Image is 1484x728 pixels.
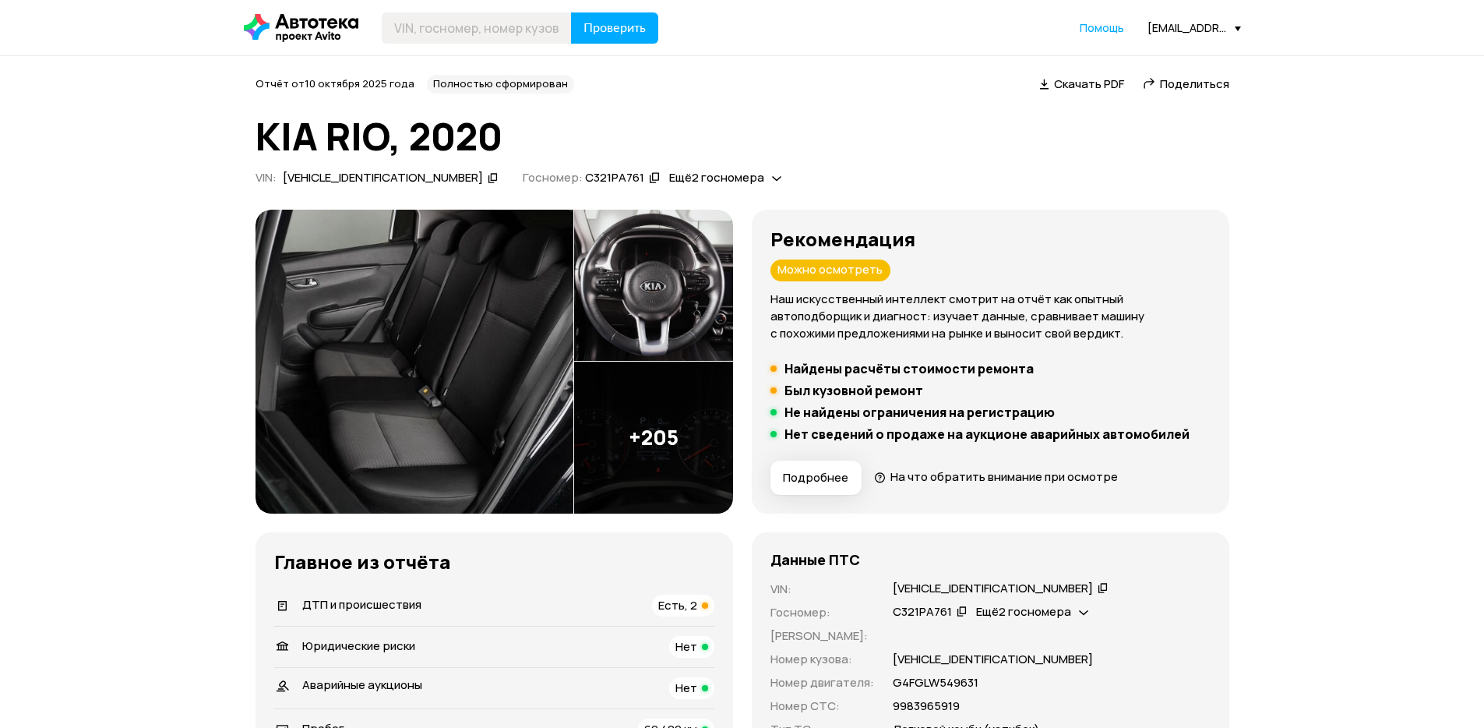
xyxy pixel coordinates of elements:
span: Отчёт от 10 октября 2025 года [256,76,414,90]
p: Номер кузова : [770,651,874,668]
a: Помощь [1080,20,1124,36]
h4: Данные ПТС [770,551,860,568]
p: Номер двигателя : [770,674,874,691]
div: С321РА761 [585,170,644,186]
span: VIN : [256,169,277,186]
a: Поделиться [1143,76,1229,92]
span: Госномер: [523,169,583,186]
h5: Был кузовной ремонт [784,383,923,398]
div: Полностью сформирован [427,75,574,94]
span: Подробнее [783,470,848,486]
span: Ещё 2 госномера [976,603,1071,620]
span: Помощь [1080,20,1124,35]
span: Поделиться [1160,76,1229,92]
h3: Главное из отчёта [274,551,714,573]
h5: Не найдены ограничения на регистрацию [784,405,1055,420]
h3: Рекомендация [770,228,1211,250]
span: ДТП и происшествия [302,596,421,613]
a: Скачать PDF [1039,76,1124,92]
span: Есть, 2 [658,597,697,613]
span: Нет [675,680,697,696]
p: G4FGLW549631 [893,674,978,691]
div: [VEHICLE_IDENTIFICATION_NUMBER] [283,170,483,186]
h5: Нет сведений о продаже на аукционе аварийных автомобилей [784,426,1190,442]
p: [PERSON_NAME] : [770,627,874,645]
p: VIN : [770,581,874,598]
div: [EMAIL_ADDRESS][DOMAIN_NAME] [1147,20,1241,35]
span: Нет [675,638,697,655]
p: Номер СТС : [770,698,874,715]
p: Наш искусственный интеллект смотрит на отчёт как опытный автоподборщик и диагност: изучает данные... [770,291,1211,342]
div: [VEHICLE_IDENTIFICATION_NUMBER] [893,581,1093,597]
span: Ещё 2 госномера [669,169,764,186]
div: Можно осмотреть [770,260,890,281]
button: Проверить [571,12,658,44]
button: Подробнее [770,461,862,495]
span: Аварийные аукционы [302,677,422,693]
p: [VEHICLE_IDENTIFICATION_NUMBER] [893,651,1093,668]
span: На что обратить внимание при осмотре [890,468,1118,485]
input: VIN, госномер, номер кузова [382,12,572,44]
span: Юридические риски [302,638,415,654]
a: На что обратить внимание при осмотре [874,468,1119,485]
h1: KIA RIO, 2020 [256,115,1229,157]
div: С321РА761 [893,604,952,620]
h5: Найдены расчёты стоимости ремонта [784,361,1034,376]
span: Скачать PDF [1054,76,1124,92]
p: Госномер : [770,604,874,621]
p: 9983965919 [893,698,960,715]
span: Проверить [583,22,646,34]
